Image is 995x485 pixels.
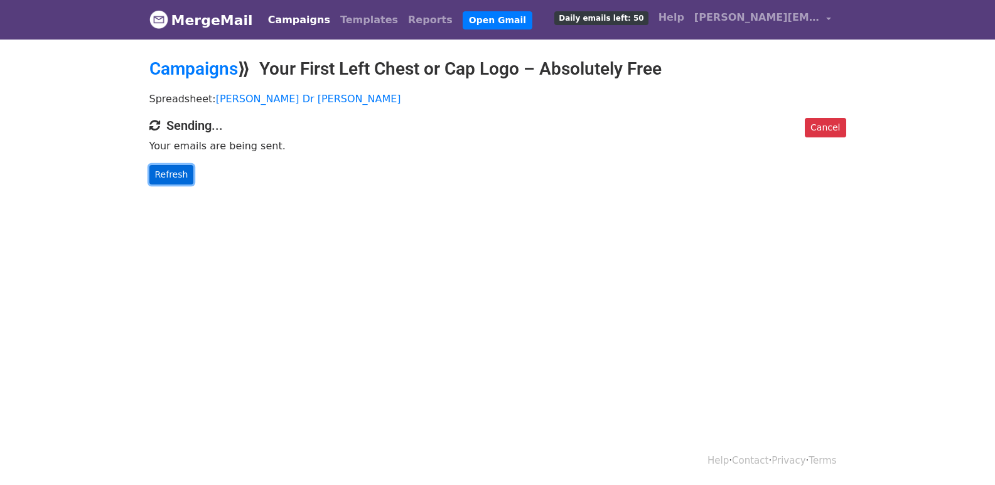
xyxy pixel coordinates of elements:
a: Refresh [149,165,194,184]
a: Templates [335,8,403,33]
span: Daily emails left: 50 [554,11,648,25]
a: Contact [732,455,768,466]
a: Help [707,455,729,466]
h4: Sending... [149,118,846,133]
a: Cancel [805,118,846,137]
a: Reports [403,8,458,33]
a: Campaigns [149,58,238,79]
h2: ⟫ Your First Left Chest or Cap Logo – Absolutely Free [149,58,846,80]
a: [PERSON_NAME] Dr [PERSON_NAME] [216,93,401,105]
a: Daily emails left: 50 [549,5,653,30]
a: Privacy [772,455,805,466]
a: [PERSON_NAME][EMAIL_ADDRESS][DOMAIN_NAME] [689,5,836,35]
img: MergeMail logo [149,10,168,29]
p: Spreadsheet: [149,92,846,105]
a: Campaigns [263,8,335,33]
a: MergeMail [149,7,253,33]
p: Your emails are being sent. [149,139,846,152]
span: [PERSON_NAME][EMAIL_ADDRESS][DOMAIN_NAME] [694,10,820,25]
a: Terms [809,455,836,466]
a: Help [653,5,689,30]
a: Open Gmail [463,11,532,29]
iframe: Chat Widget [932,425,995,485]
